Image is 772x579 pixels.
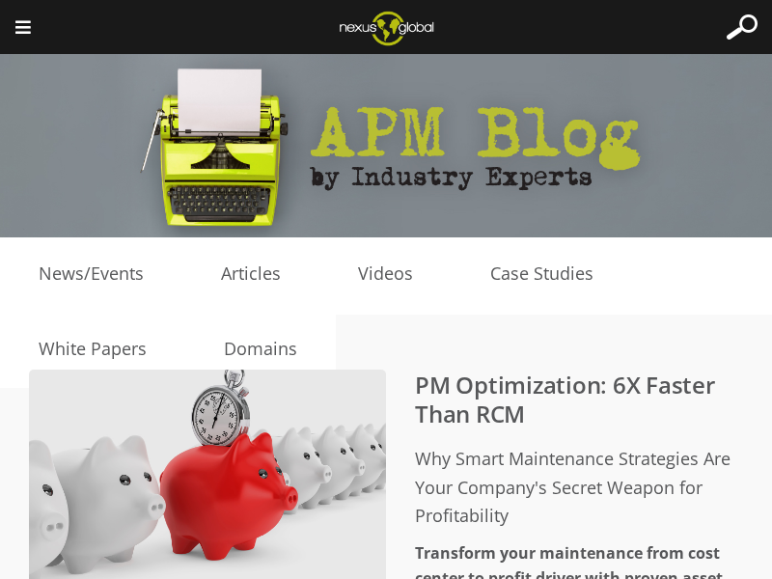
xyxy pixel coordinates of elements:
img: Nexus Global [324,5,449,51]
h4: Why Smart Maintenance Strategies Are Your Company's Secret Weapon for Profitability [68,445,743,531]
a: Case Studies [452,260,632,289]
a: PM Optimization: 6X Faster Than RCM [415,369,715,429]
a: Videos [319,260,452,289]
a: Articles [182,260,319,289]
